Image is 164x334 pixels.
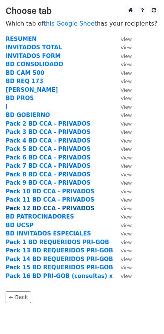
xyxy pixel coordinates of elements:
a: BD INVITADOS ESPECIALES [6,230,91,237]
a: ← Back [6,291,31,303]
small: View [120,214,132,220]
a: View [113,256,132,263]
a: Pack 2 BD CCA - PRIVADOS [6,120,90,127]
a: BD CAM 500 [6,70,44,76]
a: Pack 5 BD CCA - PRIVADOS [6,146,90,152]
small: View [120,172,132,178]
small: View [120,53,132,59]
a: View [113,213,132,220]
a: INVITADOS TOTAL [6,44,62,51]
a: View [113,247,132,254]
a: BD REQ 173 [6,78,43,85]
small: View [120,189,132,194]
small: View [120,223,132,228]
a: RESUMEN [6,36,37,43]
a: Pack 3 BD CCA - PRIVADOS [6,129,90,135]
a: View [113,87,132,93]
small: View [120,121,132,127]
a: View [113,196,132,203]
a: INVITADOS FORM [6,53,61,59]
a: View [113,61,132,68]
a: l [6,103,8,110]
a: View [113,222,132,229]
small: View [120,257,132,262]
small: View [120,197,132,203]
a: View [113,36,132,43]
a: View [113,112,132,118]
small: View [120,70,132,76]
a: View [113,239,132,246]
small: View [120,265,132,270]
small: View [120,273,132,279]
small: View [120,45,132,50]
small: View [120,112,132,118]
small: View [120,231,132,237]
small: View [120,146,132,152]
a: View [113,264,132,271]
strong: Pack 8 BD CCA - PRIVADOS [6,171,90,178]
a: Pack 15 BD REQUERIDOS PRI-GOB [6,264,113,271]
small: View [120,163,132,169]
a: Pack 10 BD CCA - PRIVADOS [6,188,95,195]
a: View [113,78,132,85]
a: Pack 12 BD CCA - PRIVADOS [6,205,95,212]
small: View [120,155,132,161]
a: View [113,103,132,110]
a: Pack 9 BD CCA - PRIVADOS [6,179,90,186]
small: View [120,62,132,67]
a: this Google Sheet [44,20,97,27]
a: View [113,129,132,135]
a: BD PROS [6,95,34,102]
a: View [113,53,132,59]
a: View [113,137,132,144]
a: View [113,162,132,169]
small: View [120,138,132,144]
a: Pack 6 BD CCA - PRIVADOS [6,154,90,161]
a: Pack 14 BD REQUERIDOS PRI-GOB [6,256,113,263]
h3: Choose tab [6,6,158,17]
strong: Pack 16 BD PRI-GOB (consultas) x [6,273,113,279]
small: View [120,96,132,101]
a: Pack 13 BD REQUERIDOS PRI-GOB [6,247,113,254]
a: Pack 7 BD CCA - PRIVADOS [6,162,90,169]
a: BD PATROCINADORES [6,213,74,220]
a: View [113,188,132,195]
a: Pack 11 BD CCA - PRIVADOS [6,196,95,203]
a: View [113,273,132,279]
a: BD UCSP [6,222,33,229]
a: View [113,171,132,178]
a: View [113,44,132,51]
p: Which tab of has your recipients? [6,20,158,27]
small: View [120,180,132,186]
small: View [120,79,132,84]
small: View [120,36,132,42]
a: Pack 4 BD CCA - PRIVADOS [6,137,90,144]
a: BD CONSOLIDADO [6,61,63,68]
a: View [113,70,132,76]
a: Pack 1 BD REQUERIDOS PRI-GOB [6,239,109,246]
a: View [113,179,132,186]
small: View [120,87,132,93]
iframe: Chat Widget [126,298,164,334]
a: [PERSON_NAME] [6,87,58,93]
a: View [113,120,132,127]
a: BD GOBIERNO [6,112,50,118]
